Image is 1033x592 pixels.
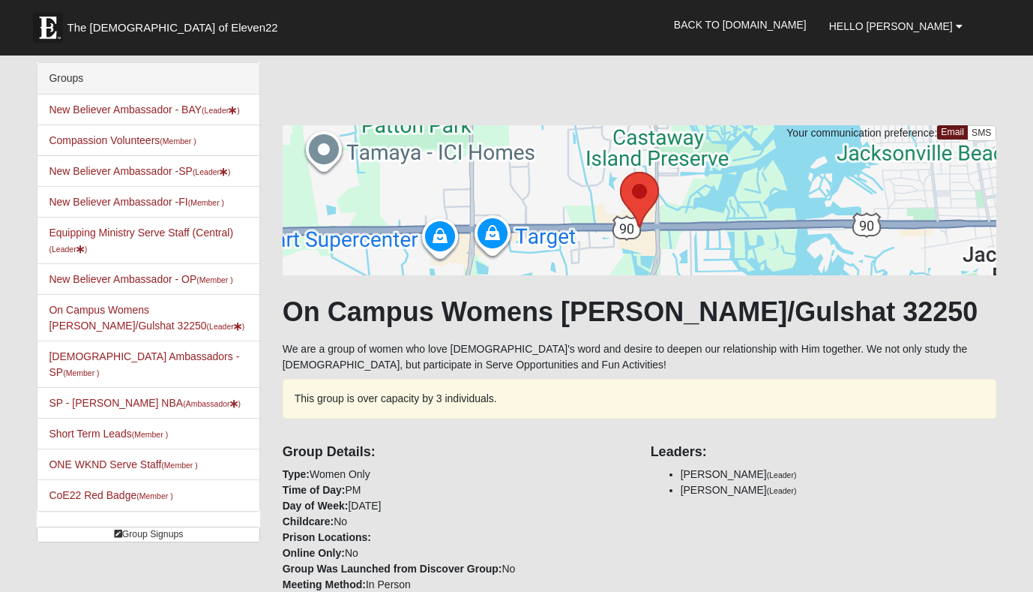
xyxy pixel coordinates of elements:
[283,531,371,543] strong: Prison Locations:
[25,5,325,43] a: The [DEMOGRAPHIC_DATA] of Eleven22
[651,444,996,461] h4: Leaders:
[183,399,241,408] small: (Ambassador )
[232,574,320,587] span: HTML Size: 162 KB
[937,125,968,140] a: Email
[681,482,996,498] li: [PERSON_NAME]
[786,127,937,139] span: Your communication preference:
[49,134,196,146] a: Compassion Volunteers(Member )
[663,6,818,44] a: Back to [DOMAIN_NAME]
[283,296,996,328] h1: On Campus Womens [PERSON_NAME]/Gulshat 32250
[33,13,63,43] img: Eleven22 logo
[49,227,233,254] a: Equipping Ministry Serve Staff (Central)(Leader)
[283,547,345,559] strong: Online Only:
[767,470,797,479] small: (Leader)
[161,461,197,470] small: (Member )
[132,430,168,439] small: (Member )
[969,566,996,587] a: Block Configuration (Alt-B)
[49,273,232,285] a: New Believer Ambassador - OP(Member )
[49,397,241,409] a: SP - [PERSON_NAME] NBA(Ambassador)
[49,428,168,440] a: Short Term Leads(Member )
[283,500,349,512] strong: Day of Week:
[49,304,244,332] a: On Campus Womens [PERSON_NAME]/Gulshat 32250(Leader)
[193,167,231,176] small: (Leader )
[283,468,310,480] strong: Type:
[37,527,259,542] a: Group Signups
[283,379,996,419] div: This group is over capacity by 3 individuals.
[818,8,974,45] a: Hello [PERSON_NAME]
[136,491,172,500] small: (Member )
[283,515,334,527] strong: Childcare:
[14,575,106,586] a: Page Load Time: 0.56s
[207,322,245,331] small: (Leader )
[49,458,197,470] a: ONE WKND Serve Staff(Member )
[122,574,221,587] span: ViewState Size: 60 KB
[996,566,1023,587] a: Page Properties (Alt+P)
[196,275,232,284] small: (Member )
[49,245,87,254] small: (Leader )
[160,137,196,146] small: (Member )
[63,368,99,377] small: (Member )
[49,165,230,177] a: New Believer Ambassador -SP(Leader)
[49,489,172,501] a: CoE22 Red Badge(Member )
[283,484,346,496] strong: Time of Day:
[49,104,239,116] a: New Believer Ambassador - BAY(Leader)
[67,20,277,35] span: The [DEMOGRAPHIC_DATA] of Eleven22
[37,63,259,95] div: Groups
[49,350,239,378] a: [DEMOGRAPHIC_DATA] Ambassadors - SP(Member )
[331,572,340,587] a: Web cache enabled
[283,444,628,461] h4: Group Details:
[188,198,224,207] small: (Member )
[49,196,224,208] a: New Believer Ambassador -FI(Member )
[681,467,996,482] li: [PERSON_NAME]
[283,563,502,575] strong: Group Was Launched from Discover Group:
[767,486,797,495] small: (Leader)
[202,106,240,115] small: (Leader )
[829,20,953,32] span: Hello [PERSON_NAME]
[967,125,996,141] a: SMS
